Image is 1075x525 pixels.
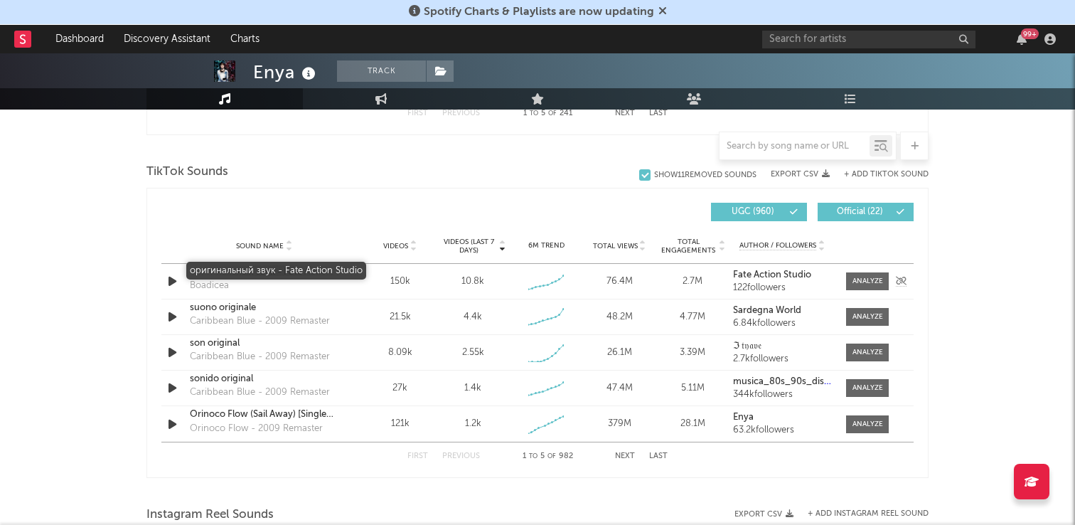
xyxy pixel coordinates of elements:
div: 63.2k followers [733,425,832,435]
input: Search by song name or URL [720,141,870,152]
a: son original [190,336,338,351]
div: 2.7k followers [733,354,832,364]
div: 21.5k [367,310,433,324]
input: Search for artists [762,31,975,48]
a: sonido original [190,372,338,386]
span: Spotify Charts & Playlists are now updating [424,6,654,18]
div: 1 5 982 [508,448,587,465]
button: Export CSV [771,170,830,179]
div: 26.1M [587,346,653,360]
span: to [529,453,537,460]
div: Boadicea [190,279,229,293]
span: Official ( 22 ) [827,208,892,216]
span: of [547,453,556,460]
span: Total Views [593,242,638,250]
button: + Add TikTok Sound [830,171,929,179]
span: Videos [383,242,408,250]
span: to [530,110,538,117]
div: 121k [367,417,433,431]
div: 4.77M [660,310,726,324]
button: + Add TikTok Sound [844,171,929,179]
div: Enya [253,60,319,84]
div: 27k [367,381,433,396]
span: UGC ( 960 ) [720,208,786,216]
div: 99 + [1021,28,1039,39]
div: 5.11M [660,381,726,396]
button: Track [337,60,426,82]
button: Next [615,452,635,460]
div: 6M Trend [513,240,579,251]
strong: Enya [733,413,754,422]
a: Sardegna World [733,306,832,316]
div: 3.39M [660,346,726,360]
span: Instagram Reel Sounds [146,507,274,524]
div: 2.55k [462,346,484,360]
a: Discovery Assistant [114,25,220,53]
button: First [407,452,428,460]
span: TikTok Sounds [146,164,228,181]
div: Show 11 Removed Sounds [654,171,756,180]
div: 47.4M [587,381,653,396]
strong: Fate Action Studio [733,270,811,280]
div: 4.4k [464,310,482,324]
button: Export CSV [734,510,793,519]
div: 1.2k [465,417,481,431]
strong: Sardegna World [733,306,801,315]
a: Dashboard [46,25,114,53]
div: 379M [587,417,653,431]
strong: ℑ 𝔱𝔶𝔞𝔳𝔢 [733,341,761,351]
button: Last [649,452,668,460]
div: 10.8k [461,275,484,289]
div: 1.4k [464,381,481,396]
span: of [548,110,557,117]
div: 6.84k followers [733,319,832,329]
div: Orinoco Flow - 2009 Remaster [190,422,323,436]
a: Enya [733,413,832,423]
div: 344k followers [733,390,832,400]
div: 76.4M [587,275,653,289]
button: Last [649,110,668,117]
span: Total Engagements [660,238,717,255]
div: 48.2M [587,310,653,324]
div: Caribbean Blue - 2009 Remaster [190,350,330,364]
div: 2.7M [660,275,726,289]
span: Sound Name [236,242,284,250]
span: Dismiss [658,6,667,18]
div: Caribbean Blue - 2009 Remaster [190,314,330,329]
div: 122 followers [733,283,832,293]
button: + Add Instagram Reel Sound [808,510,929,518]
div: 1 5 241 [508,105,587,122]
span: Author / Followers [739,241,816,250]
button: UGC(960) [711,203,807,221]
button: Official(22) [818,203,914,221]
a: ℑ 𝔱𝔶𝔞𝔳𝔢 [733,341,832,351]
span: Videos (last 7 days) [440,238,498,255]
div: + Add Instagram Reel Sound [793,510,929,518]
a: Orinoco Flow (Sail Away) [Single Version] [190,408,338,422]
a: оригинальный звук - Fate Action Studio [190,265,338,280]
button: 99+ [1017,33,1027,45]
strong: musica_80s_90s_disco [733,377,835,386]
a: Charts [220,25,269,53]
div: Caribbean Blue - 2009 Remaster [190,386,330,400]
button: Next [615,110,635,117]
a: Fate Action Studio [733,270,832,280]
div: 150k [367,275,433,289]
div: 8.09k [367,346,433,360]
div: 28.1M [660,417,726,431]
button: Previous [442,452,480,460]
button: Previous [442,110,480,117]
button: First [407,110,428,117]
a: suono originale [190,301,338,315]
a: musica_80s_90s_disco [733,377,832,387]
